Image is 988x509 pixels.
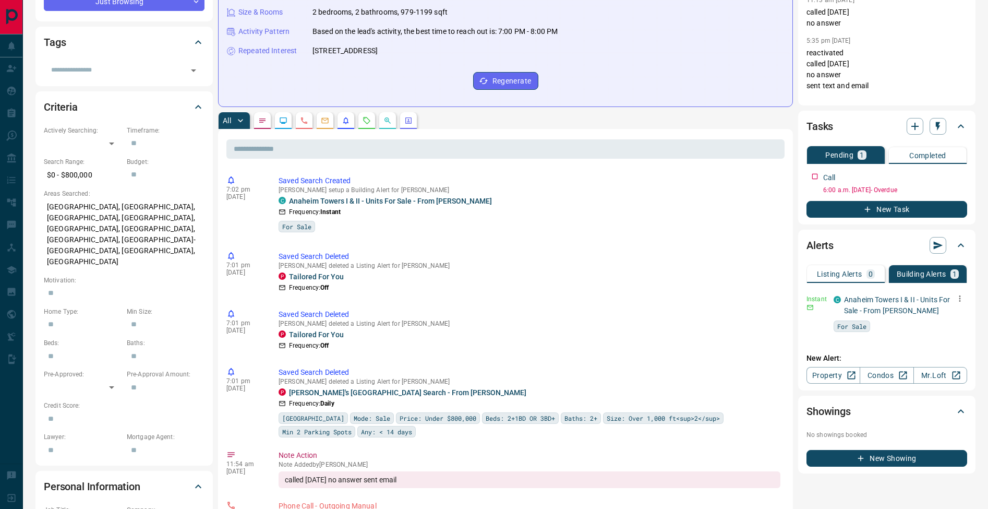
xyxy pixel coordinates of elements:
[44,94,204,120] div: Criteria
[127,338,204,348] p: Baths:
[806,450,967,467] button: New Showing
[226,193,263,200] p: [DATE]
[806,37,851,44] p: 5:35 pm [DATE]
[289,197,492,205] a: Anaheim Towers I & II - Units For Sale - From [PERSON_NAME]
[473,72,538,90] button: Regenerate
[44,432,122,442] p: Lawyer:
[806,399,967,424] div: Showings
[226,385,263,392] p: [DATE]
[321,116,329,125] svg: Emails
[238,26,290,37] p: Activity Pattern
[361,427,412,437] span: Any: < 14 days
[226,377,263,385] p: 7:01 pm
[127,307,204,316] p: Min Size:
[279,197,286,204] div: condos.ca
[279,116,287,125] svg: Lead Browsing Activity
[127,432,204,442] p: Mortgage Agent:
[806,294,827,304] p: Instant
[869,270,873,278] p: 0
[383,116,392,125] svg: Opportunities
[806,403,851,420] h2: Showings
[289,283,329,292] p: Frequency:
[806,118,833,135] h2: Tasks
[806,237,834,254] h2: Alerts
[44,370,122,379] p: Pre-Approved:
[226,460,263,468] p: 11:54 am
[279,330,286,338] div: property.ca
[279,251,780,262] p: Saved Search Deleted
[844,295,950,315] a: Anaheim Towers I & II - Units For Sale - From [PERSON_NAME]
[226,319,263,327] p: 7:01 pm
[226,327,263,334] p: [DATE]
[837,321,866,332] span: For Sale
[44,478,140,495] h2: Personal Information
[806,7,967,29] p: called [DATE] no answer
[320,342,329,349] strong: Off
[300,116,308,125] svg: Calls
[226,269,263,276] p: [DATE]
[279,175,780,186] p: Saved Search Created
[860,367,913,384] a: Condos
[953,270,957,278] p: 1
[913,367,967,384] a: Mr.Loft
[44,34,66,51] h2: Tags
[834,296,841,303] div: condos.ca
[817,270,862,278] p: Listing Alerts
[860,151,864,159] p: 1
[44,30,204,55] div: Tags
[186,63,201,78] button: Open
[282,427,352,437] span: Min 2 Parking Spots
[823,185,967,195] p: 6:00 a.m. [DATE] - Overdue
[223,117,231,124] p: All
[806,367,860,384] a: Property
[320,284,329,291] strong: Off
[279,378,780,385] p: [PERSON_NAME] deleted a Listing Alert for [PERSON_NAME]
[806,114,967,139] div: Tasks
[279,186,780,194] p: [PERSON_NAME] setup a Building Alert for [PERSON_NAME]
[404,116,413,125] svg: Agent Actions
[279,262,780,269] p: [PERSON_NAME] deleted a Listing Alert for [PERSON_NAME]
[806,201,967,218] button: New Task
[258,116,267,125] svg: Notes
[806,430,967,440] p: No showings booked
[564,413,597,423] span: Baths: 2+
[354,413,390,423] span: Mode: Sale
[226,262,263,269] p: 7:01 pm
[44,338,122,348] p: Beds:
[238,7,283,18] p: Size & Rooms
[312,26,558,37] p: Based on the lead's activity, the best time to reach out is: 7:00 PM - 8:00 PM
[44,157,122,167] p: Search Range:
[44,307,122,316] p: Home Type:
[226,186,263,193] p: 7:02 pm
[44,99,78,115] h2: Criteria
[279,461,780,468] p: Note Added by [PERSON_NAME]
[127,126,204,135] p: Timeframe:
[282,413,344,423] span: [GEOGRAPHIC_DATA]
[279,471,780,488] div: called [DATE] no answer sent email
[127,157,204,167] p: Budget:
[289,399,334,408] p: Frequency:
[312,7,448,18] p: 2 bedrooms, 2 bathrooms, 979-1199 sqft
[823,172,836,183] p: Call
[279,450,780,461] p: Note Action
[279,320,780,327] p: [PERSON_NAME] deleted a Listing Alert for [PERSON_NAME]
[342,116,350,125] svg: Listing Alerts
[806,304,814,311] svg: Email
[127,370,204,379] p: Pre-Approval Amount:
[279,309,780,320] p: Saved Search Deleted
[825,151,853,159] p: Pending
[607,413,720,423] span: Size: Over 1,000 ft<sup>2</sup>
[44,474,204,499] div: Personal Information
[44,167,122,184] p: $0 - $800,000
[806,48,967,91] p: reactivated called [DATE] no answer sent text and email
[289,341,329,350] p: Frequency:
[806,353,967,364] p: New Alert:
[909,152,946,159] p: Completed
[44,401,204,410] p: Credit Score:
[320,400,334,407] strong: Daily
[897,270,946,278] p: Building Alerts
[400,413,476,423] span: Price: Under $800,000
[363,116,371,125] svg: Requests
[312,45,378,56] p: [STREET_ADDRESS]
[279,388,286,396] div: property.ca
